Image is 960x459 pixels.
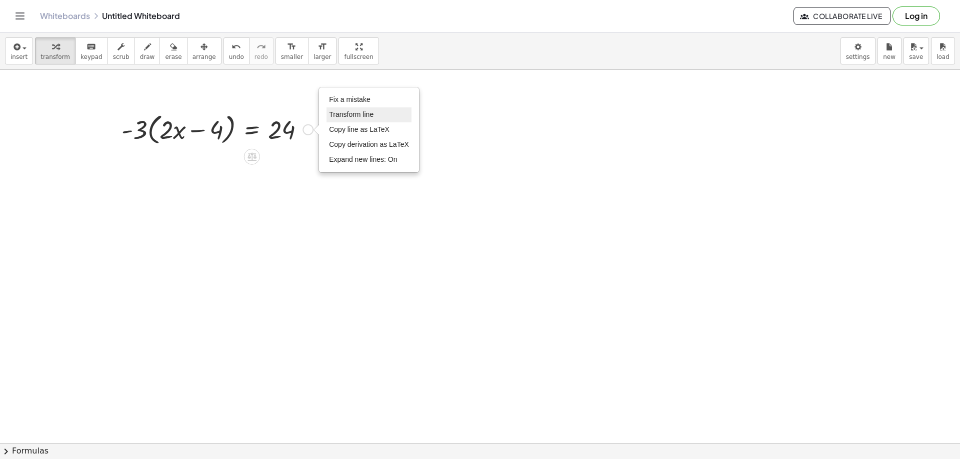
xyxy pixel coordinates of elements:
span: fullscreen [344,53,373,60]
span: keypad [80,53,102,60]
button: scrub [107,37,135,64]
i: undo [231,41,241,53]
span: Expand new lines: On [329,155,397,163]
button: erase [159,37,187,64]
i: format_size [287,41,296,53]
i: format_size [317,41,327,53]
span: Fix a mistake [329,95,370,103]
button: Toggle navigation [12,8,28,24]
span: insert [10,53,27,60]
i: redo [256,41,266,53]
span: smaller [281,53,303,60]
button: redoredo [249,37,273,64]
button: insert [5,37,33,64]
span: arrange [192,53,216,60]
button: load [931,37,955,64]
button: save [903,37,929,64]
button: keyboardkeypad [75,37,108,64]
span: Copy line as LaTeX [329,125,389,133]
span: scrub [113,53,129,60]
span: erase [165,53,181,60]
button: draw [134,37,160,64]
span: Collaborate Live [802,11,882,20]
button: fullscreen [338,37,378,64]
span: save [909,53,923,60]
span: larger [313,53,331,60]
button: format_sizesmaller [275,37,308,64]
button: undoundo [223,37,249,64]
button: settings [840,37,875,64]
button: transform [35,37,75,64]
span: draw [140,53,155,60]
span: load [936,53,949,60]
span: redo [254,53,268,60]
span: new [883,53,895,60]
button: format_sizelarger [308,37,336,64]
button: new [877,37,901,64]
button: Collaborate Live [793,7,890,25]
span: Copy derivation as LaTeX [329,140,409,148]
i: keyboard [86,41,96,53]
span: transform [40,53,70,60]
button: arrange [187,37,221,64]
span: Transform line [329,110,373,118]
span: undo [229,53,244,60]
span: settings [846,53,870,60]
div: Apply the same math to both sides of the equation [244,149,260,165]
button: Log in [892,6,940,25]
a: Whiteboards [40,11,90,21]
